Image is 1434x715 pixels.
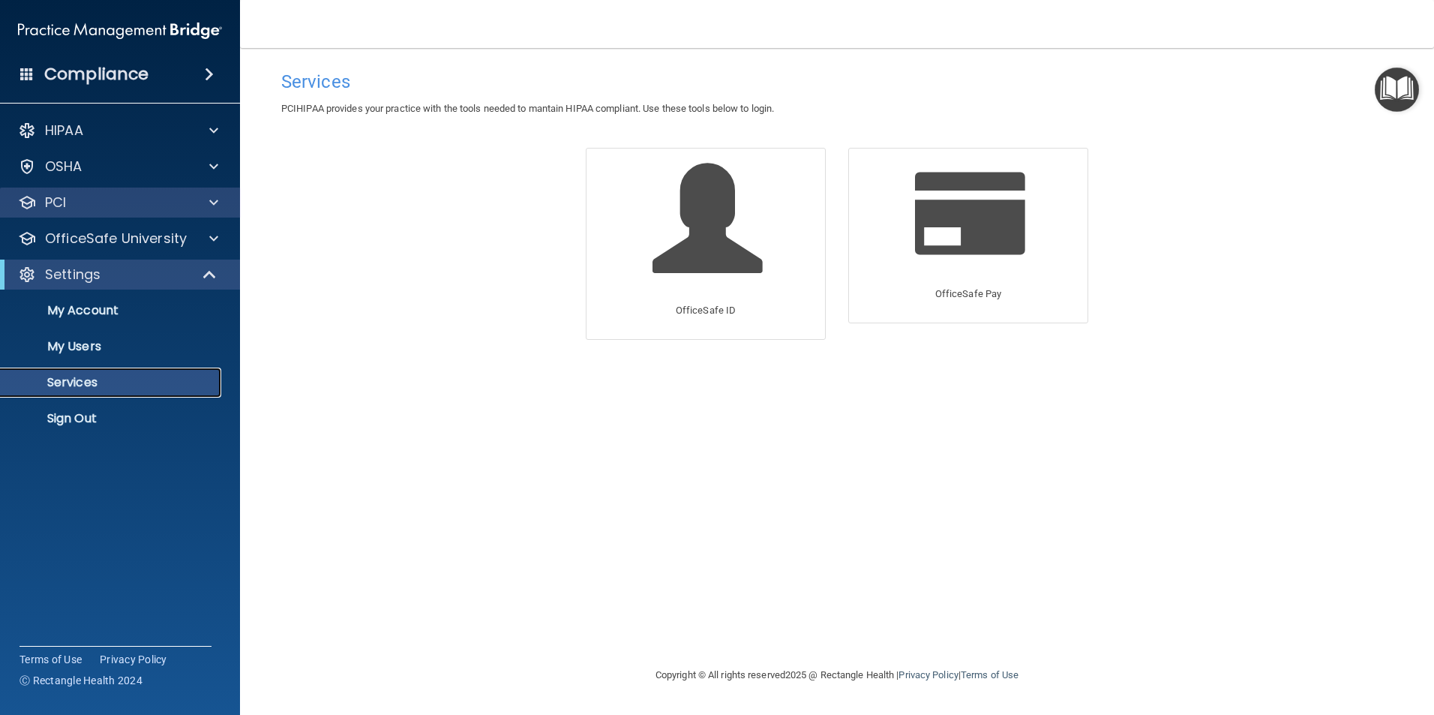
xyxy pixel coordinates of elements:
a: Terms of Use [961,669,1018,680]
p: Settings [45,266,100,284]
p: OfficeSafe ID [676,302,736,320]
p: My Account [10,303,214,318]
p: PCI [45,194,66,212]
p: OSHA [45,158,82,176]
a: PCI [18,194,218,212]
p: Sign Out [10,411,214,426]
p: Services [10,375,214,390]
h4: Services [281,72,1393,92]
p: HIPAA [45,122,83,140]
a: OfficeSafe University [18,230,218,248]
a: OSHA [18,158,218,176]
div: Copyright © All rights reserved 2025 @ Rectangle Health | | [563,651,1111,699]
span: PCIHIPAA provides your practice with the tools needed to mantain HIPAA compliant. Use these tools... [281,103,774,114]
a: HIPAA [18,122,218,140]
img: PMB logo [18,16,222,46]
p: My Users [10,339,214,354]
a: Terms of Use [19,652,82,667]
h4: Compliance [44,64,148,85]
a: OfficeSafe ID [586,148,826,339]
p: OfficeSafe Pay [935,285,1001,303]
span: Ⓒ Rectangle Health 2024 [19,673,142,688]
p: OfficeSafe University [45,230,187,248]
a: Settings [18,266,217,284]
a: OfficeSafe Pay [848,148,1088,323]
a: Privacy Policy [100,652,167,667]
a: Privacy Policy [898,669,958,680]
button: Open Resource Center [1375,68,1419,112]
